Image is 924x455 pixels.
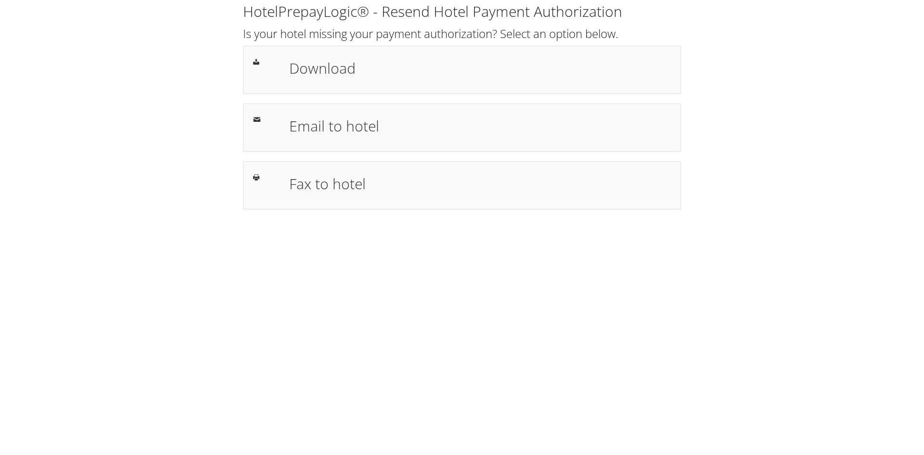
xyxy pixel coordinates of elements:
[289,173,671,195] h1: Fax to hotel
[243,104,681,152] a: Email to hotel
[243,26,681,42] h2: Is your hotel missing your payment authorization? Select an option below.
[243,46,681,94] a: Download
[289,115,671,137] h1: Email to hotel
[289,57,671,79] h1: Download
[243,1,681,22] h1: HotelPrepayLogic® - Resend Hotel Payment Authorization
[243,161,681,209] a: Fax to hotel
